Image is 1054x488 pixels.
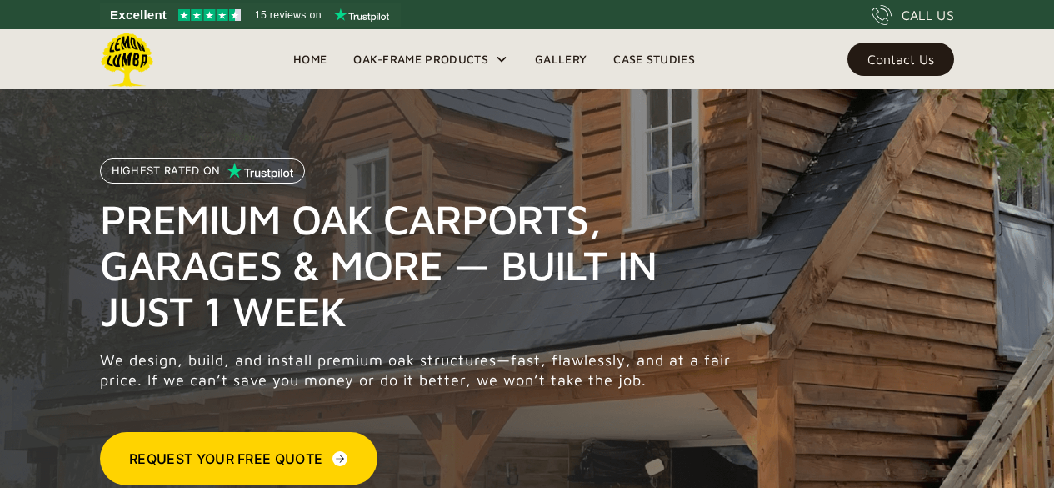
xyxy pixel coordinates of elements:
[353,49,488,69] div: Oak-Frame Products
[867,53,934,65] div: Contact Us
[129,449,322,469] div: Request Your Free Quote
[110,5,167,25] span: Excellent
[280,47,340,72] a: Home
[600,47,708,72] a: Case Studies
[847,43,954,76] a: Contact Us
[100,196,740,334] h1: Premium Oak Carports, Garages & More — Built in Just 1 Week
[100,3,401,27] a: See Lemon Lumba reviews on Trustpilot
[255,5,322,25] span: 15 reviews on
[100,158,305,196] a: Highest Rated on
[334,8,389,22] img: Trustpilot logo
[112,165,221,177] p: Highest Rated on
[100,350,740,390] p: We design, build, and install premium oak structures—fast, flawlessly, and at a fair price. If we...
[872,5,954,25] a: CALL US
[178,9,241,21] img: Trustpilot 4.5 stars
[100,432,377,485] a: Request Your Free Quote
[902,5,954,25] div: CALL US
[522,47,600,72] a: Gallery
[340,29,522,89] div: Oak-Frame Products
